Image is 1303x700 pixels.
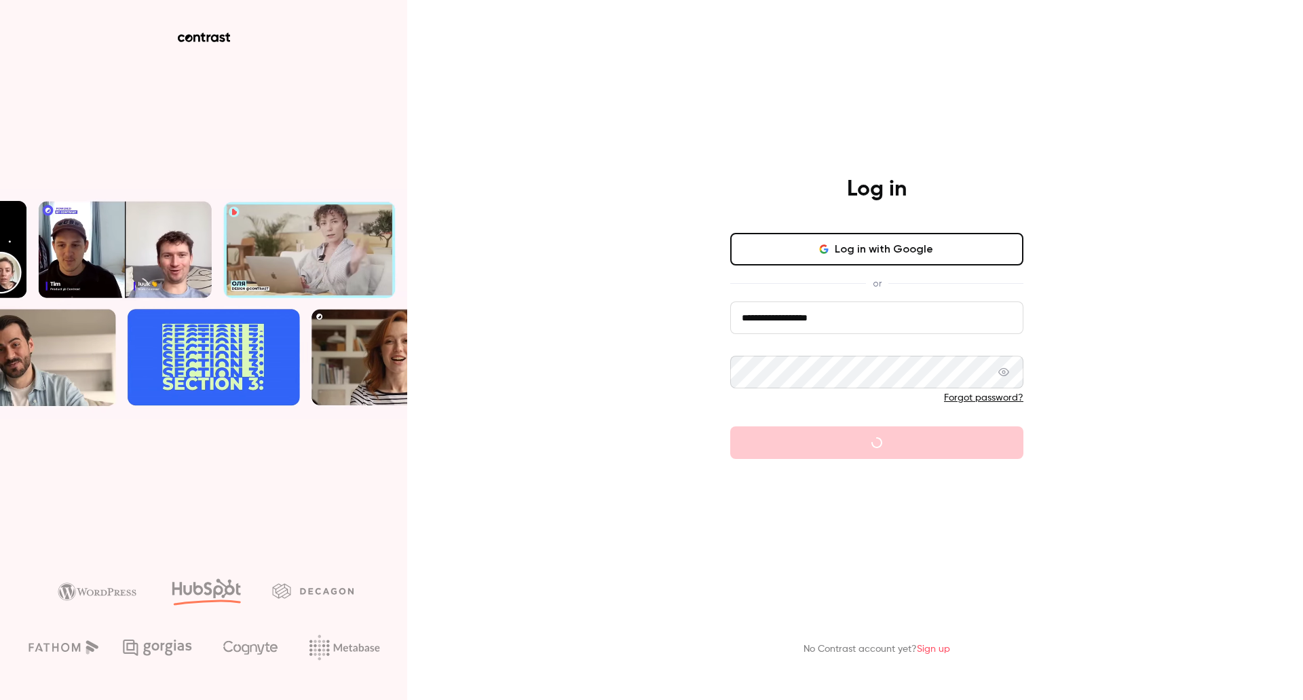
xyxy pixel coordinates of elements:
[804,642,950,657] p: No Contrast account yet?
[944,393,1023,403] a: Forgot password?
[730,233,1023,265] button: Log in with Google
[847,176,907,203] h4: Log in
[917,644,950,654] a: Sign up
[272,583,354,598] img: decagon
[866,276,888,291] span: or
